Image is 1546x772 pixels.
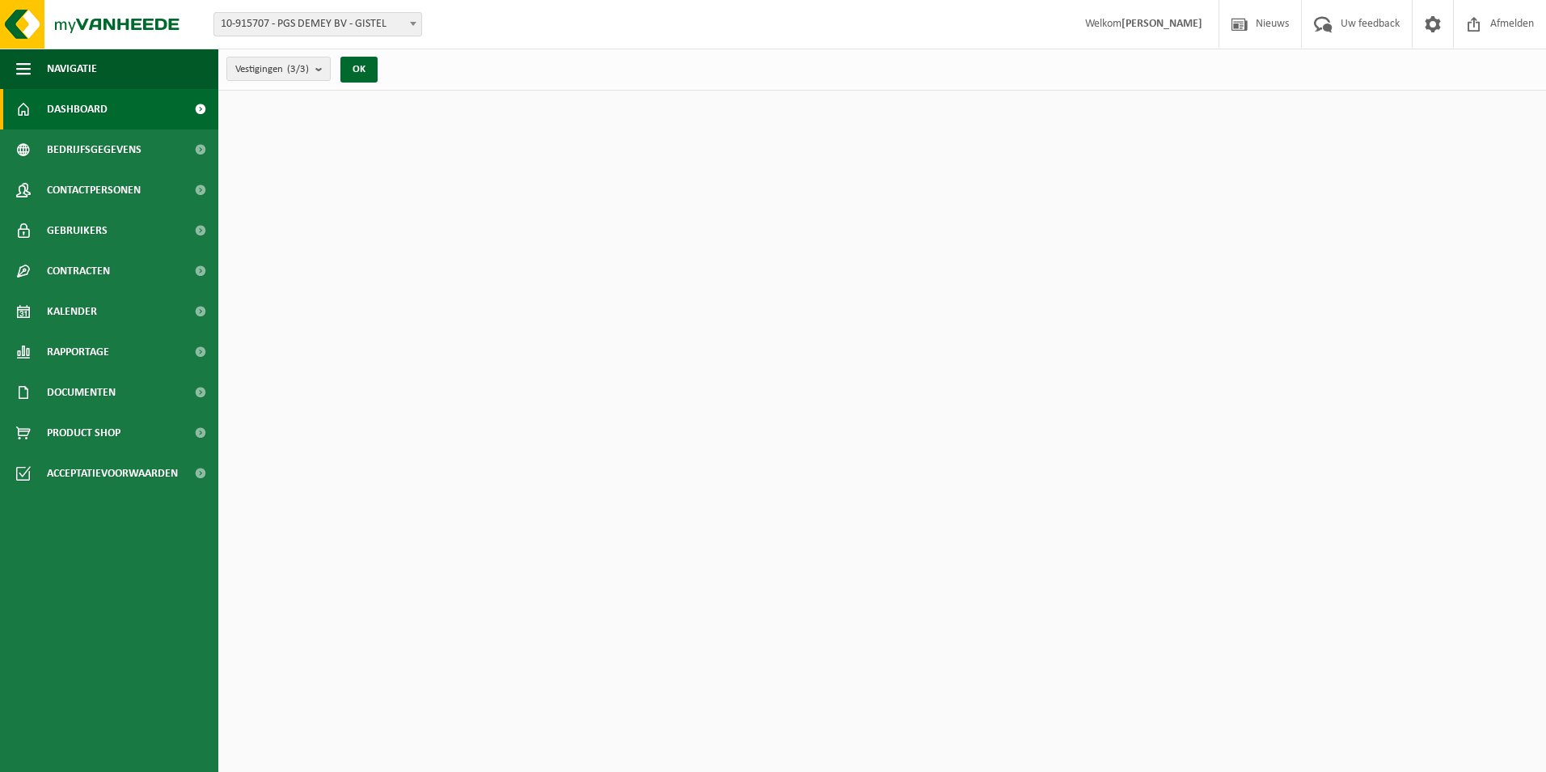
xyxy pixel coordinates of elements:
[213,12,422,36] span: 10-915707 - PGS DEMEY BV - GISTEL
[47,251,110,291] span: Contracten
[47,332,109,372] span: Rapportage
[226,57,331,81] button: Vestigingen(3/3)
[47,170,141,210] span: Contactpersonen
[47,372,116,413] span: Documenten
[340,57,378,83] button: OK
[47,210,108,251] span: Gebruikers
[47,291,97,332] span: Kalender
[47,89,108,129] span: Dashboard
[1121,18,1202,30] strong: [PERSON_NAME]
[214,13,421,36] span: 10-915707 - PGS DEMEY BV - GISTEL
[235,57,309,82] span: Vestigingen
[47,453,178,494] span: Acceptatievoorwaarden
[47,49,97,89] span: Navigatie
[287,64,309,74] count: (3/3)
[47,129,142,170] span: Bedrijfsgegevens
[47,413,120,453] span: Product Shop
